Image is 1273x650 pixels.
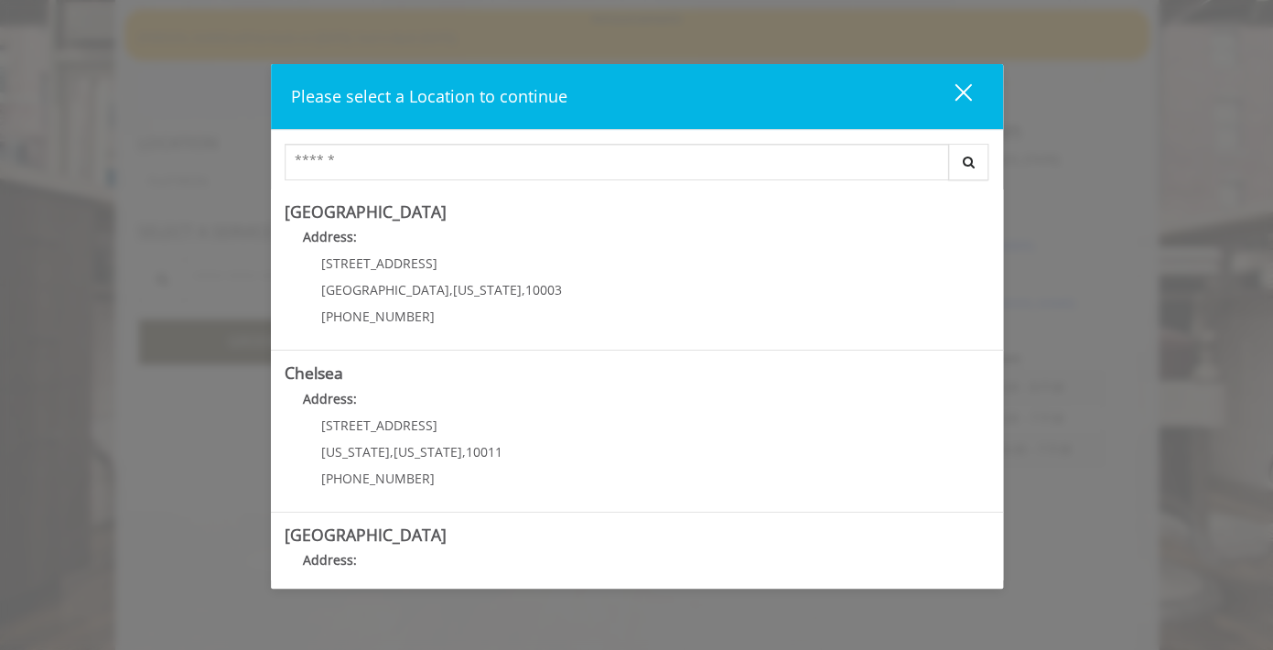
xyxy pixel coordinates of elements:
[291,85,567,107] span: Please select a Location to continue
[394,443,462,460] span: [US_STATE]
[321,308,435,325] span: [PHONE_NUMBER]
[285,200,447,222] b: [GEOGRAPHIC_DATA]
[321,281,449,298] span: [GEOGRAPHIC_DATA]
[285,362,343,384] b: Chelsea
[321,470,435,487] span: [PHONE_NUMBER]
[921,78,983,115] button: close dialog
[285,524,447,546] b: [GEOGRAPHIC_DATA]
[933,82,970,110] div: close dialog
[525,281,562,298] span: 10003
[303,390,357,407] b: Address:
[462,443,466,460] span: ,
[285,144,989,190] div: Center Select
[321,417,437,434] span: [STREET_ADDRESS]
[449,281,453,298] span: ,
[390,443,394,460] span: ,
[466,443,502,460] span: 10011
[453,281,522,298] span: [US_STATE]
[958,156,979,168] i: Search button
[303,228,357,245] b: Address:
[303,551,357,569] b: Address:
[285,144,949,180] input: Search Center
[321,443,390,460] span: [US_STATE]
[321,255,437,272] span: [STREET_ADDRESS]
[522,281,525,298] span: ,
